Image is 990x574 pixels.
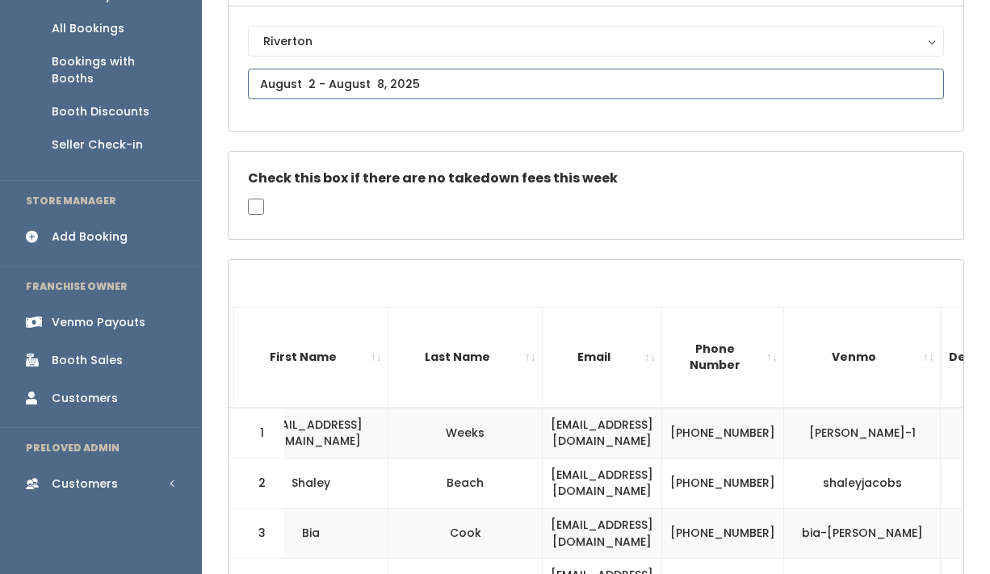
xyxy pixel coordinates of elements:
[234,408,388,459] td: [EMAIL_ADDRESS][DOMAIN_NAME]
[52,103,149,120] div: Booth Discounts
[543,307,662,407] th: Email: activate to sort column ascending
[248,26,944,57] button: Riverton
[234,509,388,559] td: Bia
[543,509,662,559] td: [EMAIL_ADDRESS][DOMAIN_NAME]
[234,307,388,407] th: First Name: activate to sort column ascending
[248,171,944,186] h5: Check this box if there are no takedown fees this week
[388,509,543,559] td: Cook
[388,307,543,407] th: Last Name: activate to sort column ascending
[543,458,662,508] td: [EMAIL_ADDRESS][DOMAIN_NAME]
[52,390,118,407] div: Customers
[784,509,941,559] td: bia-[PERSON_NAME]
[263,32,929,50] div: Riverton
[388,458,543,508] td: Beach
[229,408,285,459] td: 1
[784,408,941,459] td: [PERSON_NAME]-1
[52,476,118,492] div: Customers
[229,509,285,559] td: 3
[52,352,123,369] div: Booth Sales
[784,307,941,407] th: Venmo: activate to sort column ascending
[52,20,124,37] div: All Bookings
[52,136,143,153] div: Seller Check-in
[662,408,784,459] td: [PHONE_NUMBER]
[234,458,388,508] td: Shaley
[662,458,784,508] td: [PHONE_NUMBER]
[784,458,941,508] td: shaleyjacobs
[52,228,128,245] div: Add Booking
[52,314,145,331] div: Venmo Payouts
[52,53,176,87] div: Bookings with Booths
[388,408,543,459] td: Weeks
[229,458,285,508] td: 2
[543,408,662,459] td: [EMAIL_ADDRESS][DOMAIN_NAME]
[662,307,784,407] th: Phone Number: activate to sort column ascending
[248,69,944,99] input: August 2 - August 8, 2025
[662,509,784,559] td: [PHONE_NUMBER]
